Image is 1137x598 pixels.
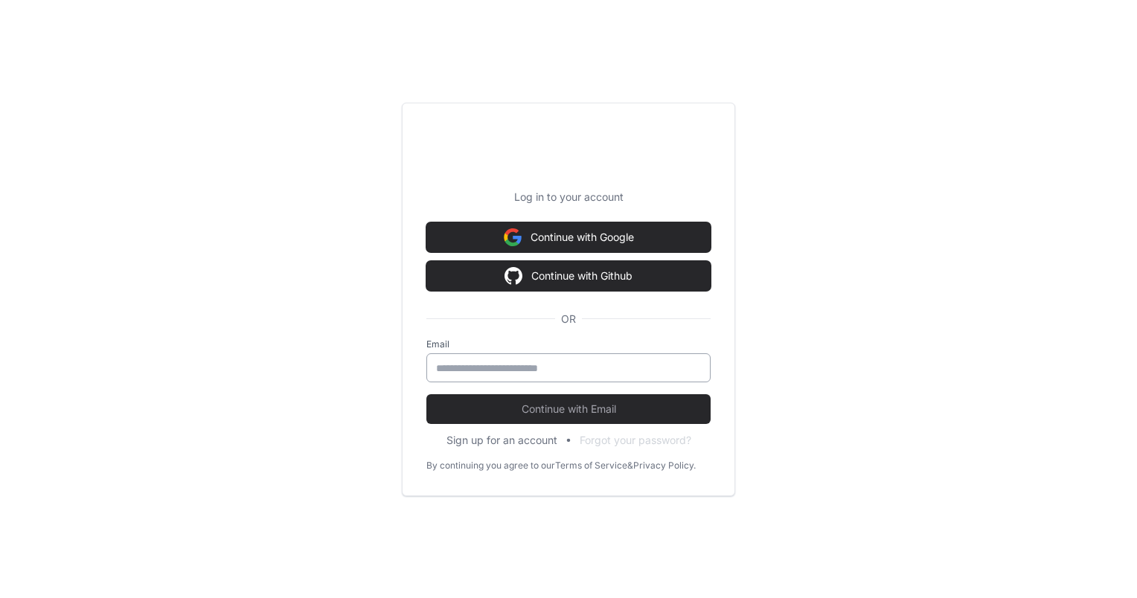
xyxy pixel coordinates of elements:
button: Sign up for an account [446,433,557,448]
div: By continuing you agree to our [426,460,555,472]
a: Terms of Service [555,460,627,472]
button: Continue with Google [426,222,711,252]
img: Sign in with google [505,261,522,291]
div: & [627,460,633,472]
button: Forgot your password? [580,433,691,448]
a: Privacy Policy. [633,460,696,472]
span: Continue with Email [426,402,711,417]
span: OR [555,312,582,327]
p: Log in to your account [426,190,711,205]
img: Sign in with google [504,222,522,252]
button: Continue with Github [426,261,711,291]
label: Email [426,338,711,350]
button: Continue with Email [426,394,711,424]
